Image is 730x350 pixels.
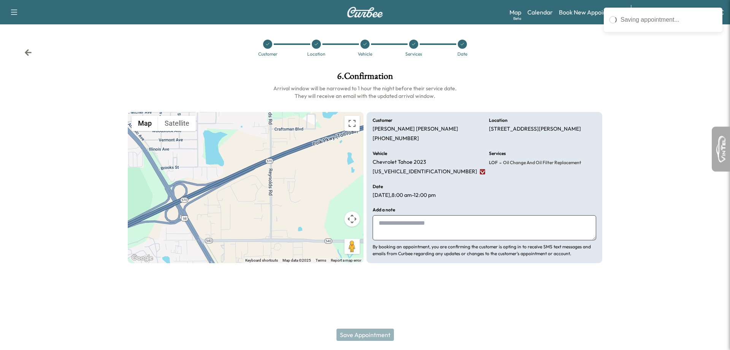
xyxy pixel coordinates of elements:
[347,7,383,18] img: Curbee Logo
[344,239,360,254] button: Drag Pegman onto the map to open Street View
[498,159,501,166] span: -
[373,159,426,166] p: Chevrolet Tahoe 2023
[24,49,32,56] div: Back
[489,126,581,133] p: [STREET_ADDRESS][PERSON_NAME]
[373,192,436,199] p: [DATE] , 8:00 am - 12:00 pm
[489,160,498,166] span: LOF
[307,52,325,56] div: Location
[620,15,717,24] div: Saving appointment...
[282,258,311,262] span: Map data ©2025
[373,208,395,212] h6: Add a note
[489,118,508,123] h6: Location
[489,151,506,156] h6: Services
[373,126,458,133] p: [PERSON_NAME] [PERSON_NAME]
[258,52,278,56] div: Customer
[358,52,372,56] div: Vehicle
[559,8,623,17] a: Book New Appointment
[373,151,387,156] h6: Vehicle
[373,118,392,123] h6: Customer
[527,8,553,17] a: Calendar
[128,85,602,100] h6: Arrival window will be narrowed to 1 hour the night before their service date. They will receive ...
[509,8,521,17] a: MapBeta
[501,160,581,166] span: Oil Change and Oil Filter Replacement
[513,16,521,21] div: Beta
[373,135,419,142] p: [PHONE_NUMBER]
[457,52,467,56] div: Date
[245,258,278,263] button: Keyboard shortcuts
[316,258,326,262] a: Terms (opens in new tab)
[331,258,361,262] a: Report a map error
[130,253,155,263] img: Google
[132,116,158,131] button: Show street map
[130,253,155,263] a: Open this area in Google Maps (opens a new window)
[158,116,196,131] button: Show satellite imagery
[128,72,602,85] h1: 6 . Confirmation
[373,184,383,189] h6: Date
[344,211,360,227] button: Map camera controls
[405,52,422,56] div: Services
[373,243,596,257] p: By booking an appointment, you are confirming the customer is opting in to receive SMS text messa...
[344,116,360,131] button: Toggle fullscreen view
